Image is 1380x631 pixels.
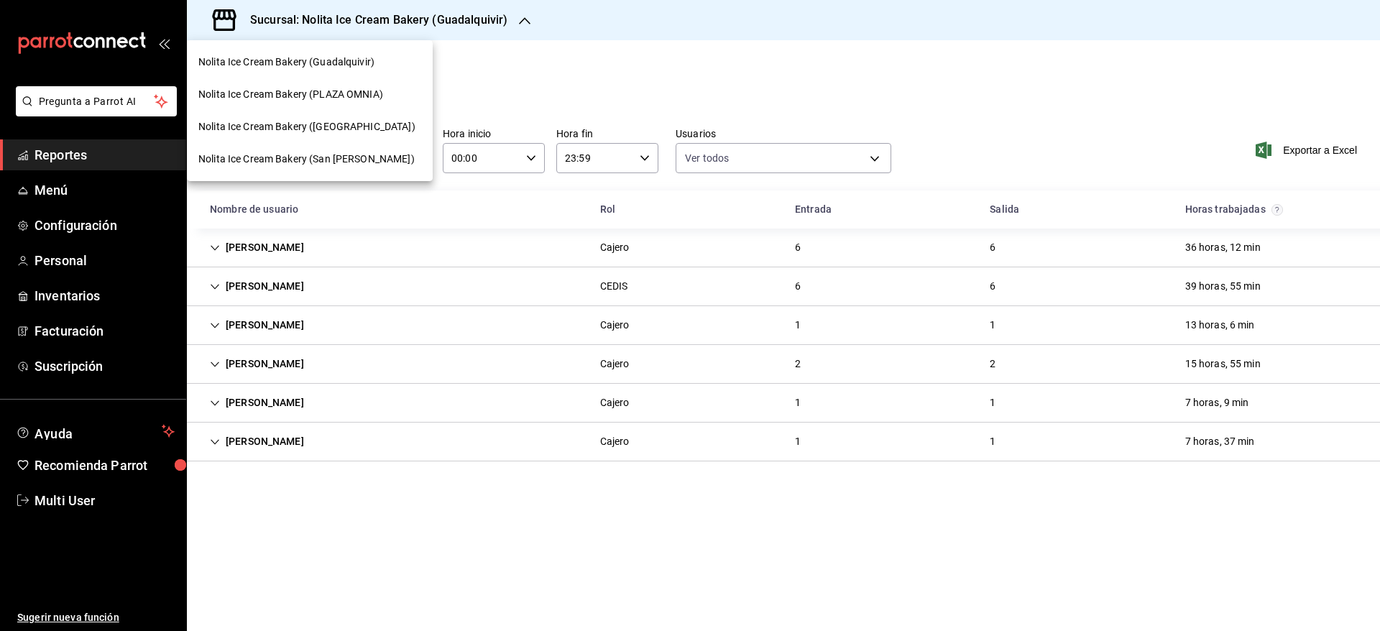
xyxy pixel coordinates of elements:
span: Nolita Ice Cream Bakery ([GEOGRAPHIC_DATA]) [198,119,415,134]
div: Nolita Ice Cream Bakery (San [PERSON_NAME]) [187,143,433,175]
div: Nolita Ice Cream Bakery (Guadalquivir) [187,46,433,78]
div: Nolita Ice Cream Bakery (PLAZA OMNIA) [187,78,433,111]
span: Nolita Ice Cream Bakery (Guadalquivir) [198,55,374,70]
span: Nolita Ice Cream Bakery (San [PERSON_NAME]) [198,152,415,167]
span: Nolita Ice Cream Bakery (PLAZA OMNIA) [198,87,383,102]
div: Nolita Ice Cream Bakery ([GEOGRAPHIC_DATA]) [187,111,433,143]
